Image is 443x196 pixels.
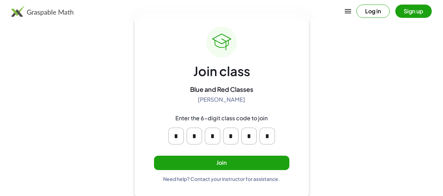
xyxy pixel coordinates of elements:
[154,156,289,170] button: Join
[198,96,245,103] div: [PERSON_NAME]
[187,128,202,144] input: Please enter OTP character 2
[395,5,432,18] button: Sign up
[163,176,280,182] div: Need help? Contact your instructor for assistance.
[205,128,220,144] input: Please enter OTP character 3
[260,128,275,144] input: Please enter OTP character 6
[193,63,250,80] div: Join class
[168,128,184,144] input: Please enter OTP character 1
[190,85,253,93] div: Blue and Red Classes
[223,128,239,144] input: Please enter OTP character 4
[356,5,390,18] button: Log in
[175,115,268,122] div: Enter the 6-digit class code to join
[241,128,257,144] input: Please enter OTP character 5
